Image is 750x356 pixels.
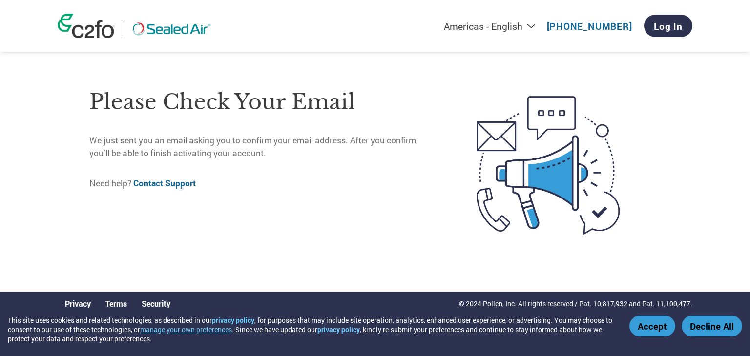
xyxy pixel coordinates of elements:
[547,20,632,32] a: [PHONE_NUMBER]
[129,20,213,38] img: Sealed Air
[212,316,254,325] a: privacy policy
[140,325,232,334] button: manage your own preferences
[436,79,661,252] img: open-email
[58,14,114,38] img: c2fo logo
[89,86,436,118] h1: Please check your email
[317,325,360,334] a: privacy policy
[629,316,675,336] button: Accept
[105,298,127,309] a: Terms
[89,177,436,190] p: Need help?
[89,134,436,160] p: We just sent you an email asking you to confirm your email address. After you confirm, you’ll be ...
[8,316,615,343] div: This site uses cookies and related technologies, as described in our , for purposes that may incl...
[133,178,196,189] a: Contact Support
[682,316,742,336] button: Decline All
[142,298,170,309] a: Security
[644,15,692,37] a: Log In
[459,298,692,309] p: © 2024 Pollen, Inc. All rights reserved / Pat. 10,817,932 and Pat. 11,100,477.
[65,298,91,309] a: Privacy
